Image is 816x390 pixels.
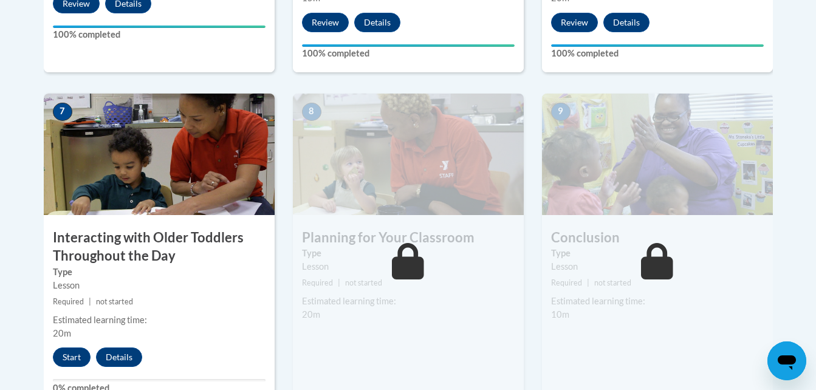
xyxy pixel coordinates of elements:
[302,247,515,260] label: Type
[542,228,773,247] h3: Conclusion
[551,278,582,287] span: Required
[302,278,333,287] span: Required
[96,347,142,367] button: Details
[345,278,382,287] span: not started
[767,341,806,380] iframe: Button to launch messaging window
[551,13,598,32] button: Review
[53,279,266,292] div: Lesson
[302,47,515,60] label: 100% completed
[44,228,275,266] h3: Interacting with Older Toddlers Throughout the Day
[338,278,340,287] span: |
[302,13,349,32] button: Review
[542,94,773,215] img: Course Image
[293,228,524,247] h3: Planning for Your Classroom
[53,347,91,367] button: Start
[551,44,764,47] div: Your progress
[594,278,631,287] span: not started
[302,103,321,121] span: 8
[603,13,650,32] button: Details
[551,309,569,320] span: 10m
[53,265,266,279] label: Type
[551,247,764,260] label: Type
[551,295,764,308] div: Estimated learning time:
[53,28,266,41] label: 100% completed
[53,328,71,338] span: 20m
[587,278,589,287] span: |
[53,313,266,327] div: Estimated learning time:
[96,297,133,306] span: not started
[53,26,266,28] div: Your progress
[302,295,515,308] div: Estimated learning time:
[53,297,84,306] span: Required
[302,309,320,320] span: 20m
[302,44,515,47] div: Your progress
[44,94,275,215] img: Course Image
[354,13,400,32] button: Details
[302,260,515,273] div: Lesson
[89,297,91,306] span: |
[53,103,72,121] span: 7
[551,47,764,60] label: 100% completed
[551,260,764,273] div: Lesson
[551,103,571,121] span: 9
[293,94,524,215] img: Course Image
